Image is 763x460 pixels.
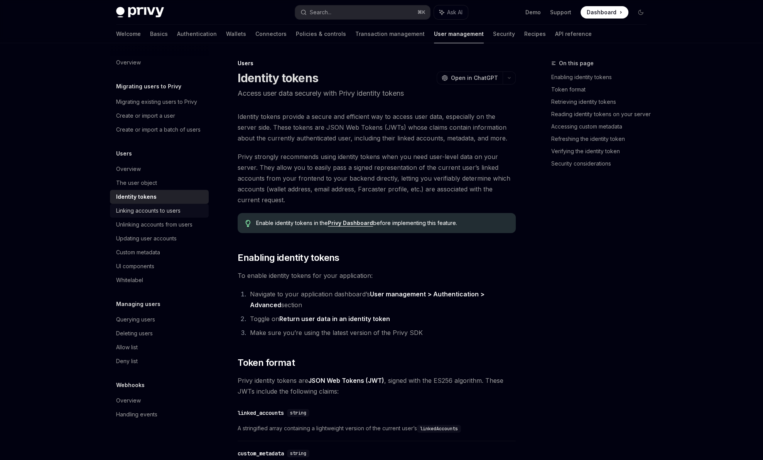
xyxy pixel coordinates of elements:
[551,96,653,108] a: Retrieving identity tokens
[110,56,209,69] a: Overview
[238,409,284,417] div: linked_accounts
[290,450,306,457] span: string
[110,218,209,232] a: Unlinking accounts from users
[116,97,197,107] div: Migrating existing users to Privy
[238,450,284,457] div: custom_metadata
[238,424,516,433] span: A stringified array containing a lightweight version of the current user’s
[238,357,295,369] span: Token format
[238,375,516,397] span: Privy identity tokens are , signed with the ES256 algorithm. These JWTs include the following cla...
[434,25,484,43] a: User management
[551,108,653,120] a: Reading identity tokens on your server
[116,25,141,43] a: Welcome
[110,273,209,287] a: Whitelabel
[116,329,153,338] div: Deleting users
[248,313,516,324] li: Toggle on
[110,109,209,123] a: Create or import a user
[355,25,425,43] a: Transaction management
[116,410,157,419] div: Handling events
[150,25,168,43] a: Basics
[279,315,390,323] strong: Return user data in an identity token
[581,6,628,19] a: Dashboard
[116,111,175,120] div: Create or import a user
[116,357,138,366] div: Deny list
[110,204,209,218] a: Linking accounts to users
[451,74,498,82] span: Open in ChatGPT
[110,313,209,326] a: Querying users
[238,88,516,99] p: Access user data securely with Privy identity tokens
[116,315,155,324] div: Querying users
[116,234,177,243] div: Updating user accounts
[238,270,516,281] span: To enable identity tokens for your application:
[116,262,154,271] div: UI components
[110,408,209,421] a: Handling events
[110,176,209,190] a: The user object
[238,71,318,85] h1: Identity tokens
[110,190,209,204] a: Identity tokens
[110,232,209,245] a: Updating user accounts
[328,220,373,227] a: Privy Dashboard
[116,149,132,158] h5: Users
[110,340,209,354] a: Allow list
[551,71,653,83] a: Enabling identity tokens
[417,9,425,15] span: ⌘ K
[116,248,160,257] div: Custom metadata
[110,326,209,340] a: Deleting users
[551,133,653,145] a: Refreshing the identity token
[635,6,647,19] button: Toggle dark mode
[559,59,594,68] span: On this page
[116,343,138,352] div: Allow list
[110,354,209,368] a: Deny list
[551,145,653,157] a: Verifying the identity token
[551,83,653,96] a: Token format
[238,151,516,205] span: Privy strongly recommends using identity tokens when you need user-level data on your server. The...
[551,157,653,170] a: Security considerations
[110,95,209,109] a: Migrating existing users to Privy
[116,276,143,285] div: Whitelabel
[110,394,209,408] a: Overview
[524,25,546,43] a: Recipes
[296,25,346,43] a: Policies & controls
[226,25,246,43] a: Wallets
[308,377,384,385] a: JSON Web Tokens (JWT)
[447,8,463,16] span: Ask AI
[555,25,592,43] a: API reference
[290,410,306,416] span: string
[434,5,468,19] button: Ask AI
[248,327,516,338] li: Make sure you’re using the latest version of the Privy SDK
[587,8,616,16] span: Dashboard
[493,25,515,43] a: Security
[116,206,181,215] div: Linking accounts to users
[525,8,541,16] a: Demo
[551,120,653,133] a: Accessing custom metadata
[110,245,209,259] a: Custom metadata
[238,59,516,67] div: Users
[116,178,157,188] div: The user object
[248,289,516,310] li: Navigate to your application dashboard’s section
[417,425,461,433] code: linkedAccounts
[245,220,251,227] svg: Tip
[177,25,217,43] a: Authentication
[116,7,164,18] img: dark logo
[116,164,141,174] div: Overview
[110,162,209,176] a: Overview
[295,5,430,19] button: Search...⌘K
[437,71,503,85] button: Open in ChatGPT
[310,8,331,17] div: Search...
[116,82,181,91] h5: Migrating users to Privy
[116,125,201,134] div: Create or import a batch of users
[110,259,209,273] a: UI components
[116,58,141,67] div: Overview
[116,381,145,390] h5: Webhooks
[110,123,209,137] a: Create or import a batch of users
[116,220,192,229] div: Unlinking accounts from users
[238,252,339,264] span: Enabling identity tokens
[256,219,508,227] span: Enable identity tokens in the before implementing this feature.
[550,8,571,16] a: Support
[116,192,157,201] div: Identity tokens
[238,111,516,144] span: Identity tokens provide a secure and efficient way to access user data, especially on the server ...
[116,396,141,405] div: Overview
[255,25,287,43] a: Connectors
[116,299,160,309] h5: Managing users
